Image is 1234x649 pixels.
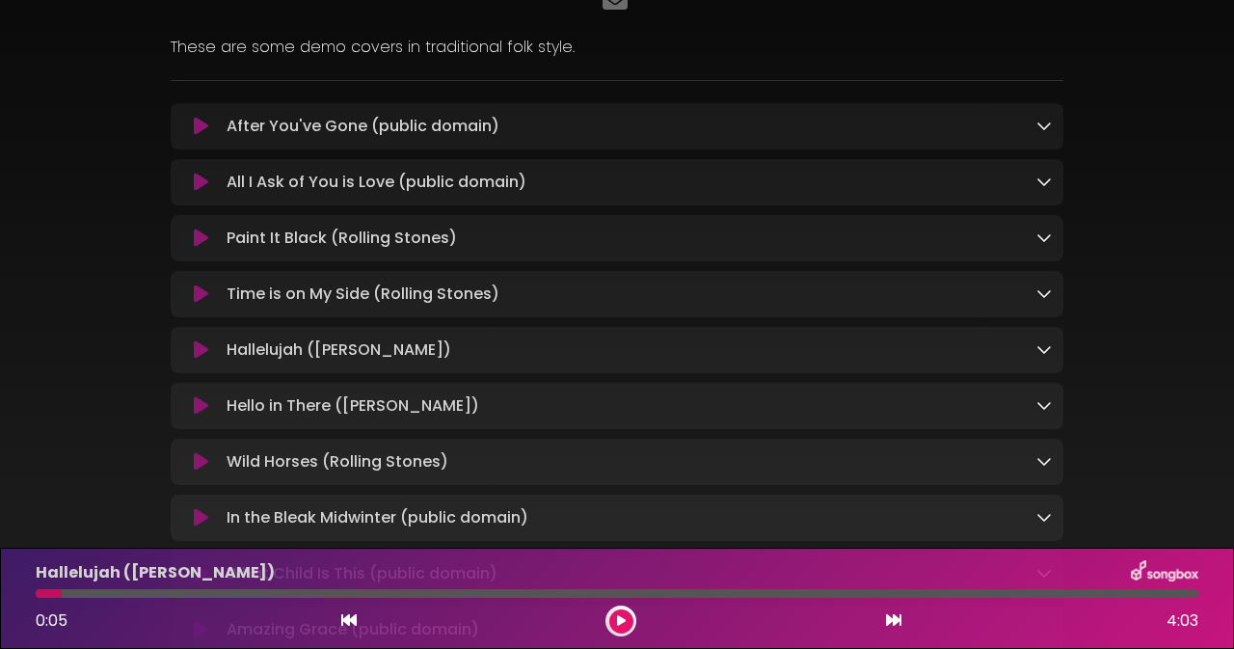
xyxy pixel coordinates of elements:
[1167,609,1198,633] span: 4:03
[36,609,67,632] span: 0:05
[227,171,526,194] p: All I Ask of You is Love (public domain)
[227,115,499,138] p: After You've Gone (public domain)
[227,450,448,473] p: Wild Horses (Rolling Stones)
[1131,560,1198,585] img: songbox-logo-white.png
[227,283,499,306] p: Time is on My Side (Rolling Stones)
[227,506,528,529] p: In the Bleak Midwinter (public domain)
[227,394,479,418] p: Hello in There ([PERSON_NAME])
[36,561,275,584] p: Hallelujah ([PERSON_NAME])
[227,338,451,362] p: Hallelujah ([PERSON_NAME])
[227,227,457,250] p: Paint It Black (Rolling Stones)
[171,36,1063,59] p: These are some demo covers in traditional folk style.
